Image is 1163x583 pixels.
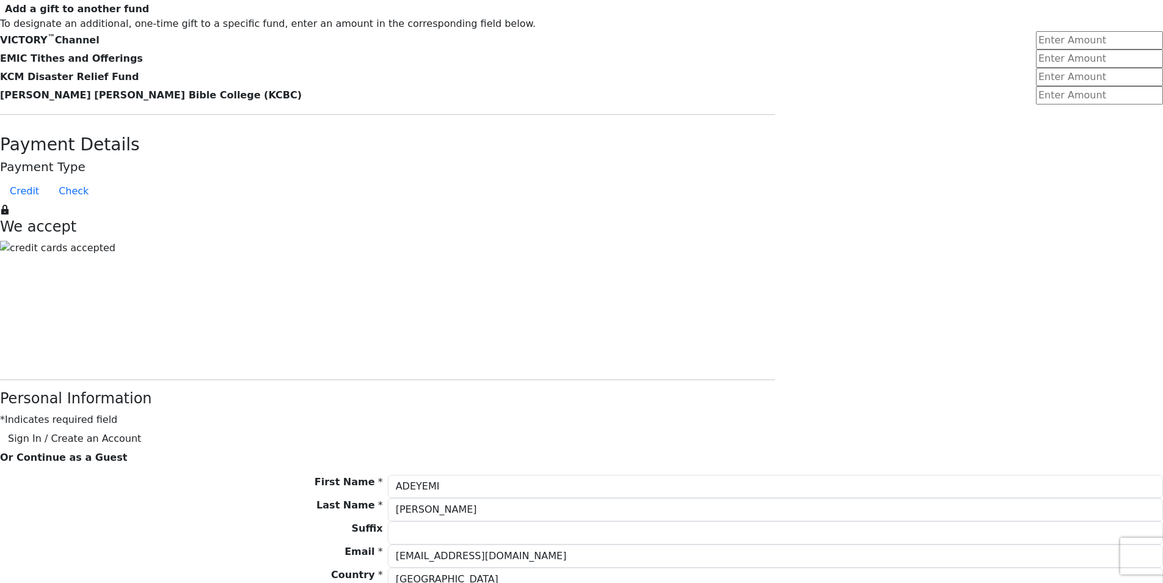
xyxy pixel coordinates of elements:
[1036,31,1163,50] input: Enter Amount
[315,476,375,488] strong: First Name
[48,33,55,42] sup: ™
[352,522,383,534] strong: Suffix
[49,179,98,204] button: Check
[316,499,374,511] strong: Last Name
[1036,50,1163,68] input: Enter Amount
[345,546,374,557] strong: Email
[331,569,374,581] strong: Country
[1036,68,1163,86] input: Enter Amount
[1036,86,1163,105] input: Enter Amount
